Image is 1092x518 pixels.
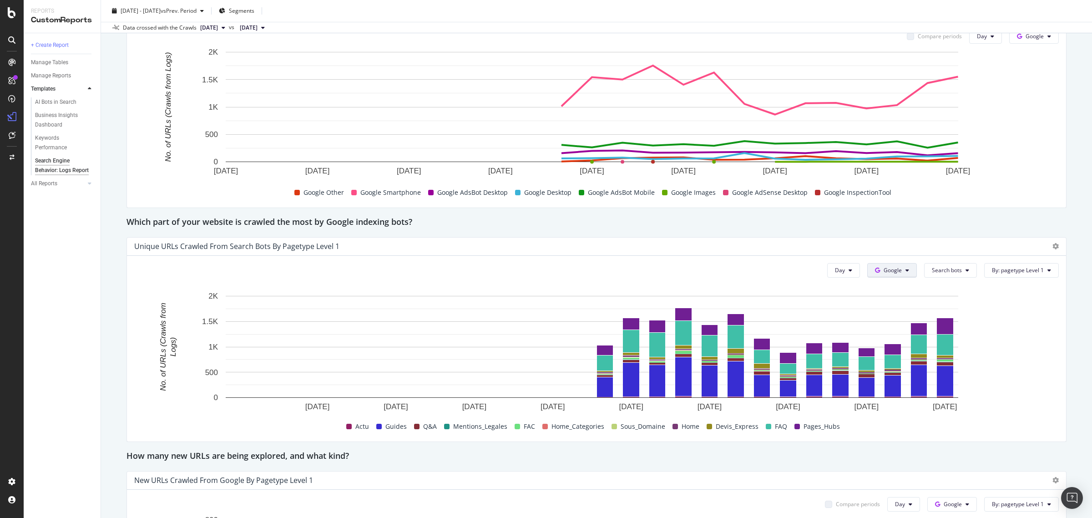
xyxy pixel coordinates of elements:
[229,7,254,15] span: Segments
[524,421,535,432] span: FAC
[200,24,218,32] span: 2025 Sep. 8th
[453,421,507,432] span: Mentions_Legales
[126,449,1067,464] div: How many new URLs are being explored, and what kind?
[698,402,722,411] text: [DATE]
[31,58,68,67] div: Manage Tables
[31,71,94,81] a: Manage Reports
[134,476,313,485] div: New URLs Crawled from Google by pagetype Level 1
[35,97,76,107] div: AI Bots in Search
[932,266,962,274] span: Search bots
[134,291,1050,419] svg: A chart.
[385,421,407,432] span: Guides
[35,97,94,107] a: AI Bots in Search
[35,156,89,175] div: Search Engine Behavior: Logs Report
[423,421,437,432] span: Q&A
[214,393,218,402] text: 0
[682,421,699,432] span: Home
[134,242,339,251] div: Unique URLs Crawled from Search bots by pagetype Level 1
[31,179,85,188] a: All Reports
[918,32,962,40] div: Compare periods
[977,32,987,40] span: Day
[933,402,957,411] text: [DATE]
[887,497,920,512] button: Day
[732,187,808,198] span: Google AdSense Desktop
[303,187,344,198] span: Google Other
[384,402,408,411] text: [DATE]
[208,292,218,300] text: 2K
[763,167,787,175] text: [DATE]
[671,187,716,198] span: Google Images
[619,402,643,411] text: [DATE]
[208,343,218,351] text: 1K
[716,421,758,432] span: Devis_Express
[824,187,891,198] span: Google InspectionTool
[214,157,218,166] text: 0
[927,497,977,512] button: Google
[236,22,268,33] button: [DATE]
[462,402,487,411] text: [DATE]
[1009,29,1059,44] button: Google
[946,167,971,175] text: [DATE]
[969,29,1002,44] button: Day
[35,133,94,152] a: Keywords Performance
[31,41,94,50] a: + Create Report
[161,7,197,15] span: vs Prev. Period
[992,500,1044,508] span: By: pagetype Level 1
[1061,487,1083,509] div: Open Intercom Messenger
[205,130,218,139] text: 500
[31,179,57,188] div: All Reports
[197,22,229,33] button: [DATE]
[31,84,85,94] a: Templates
[35,133,86,152] div: Keywords Performance
[776,402,800,411] text: [DATE]
[437,187,508,198] span: Google AdsBot Desktop
[827,263,860,278] button: Day
[944,500,962,508] span: Google
[541,402,565,411] text: [DATE]
[992,266,1044,274] span: By: pagetype Level 1
[31,7,93,15] div: Reports
[835,266,845,274] span: Day
[202,317,218,326] text: 1.5K
[524,187,571,198] span: Google Desktop
[240,24,258,32] span: 2025 Jul. 31st
[35,111,87,130] div: Business Insights Dashboard
[884,266,902,274] span: Google
[360,187,421,198] span: Google Smartphone
[551,421,604,432] span: Home_Categories
[208,103,218,112] text: 1K
[35,156,94,175] a: Search Engine Behavior: Logs Report
[984,497,1059,512] button: By: pagetype Level 1
[588,187,655,198] span: Google AdsBot Mobile
[31,41,69,50] div: + Create Report
[924,263,977,278] button: Search bots
[159,303,167,391] text: No. of URLs (Crawls from
[867,263,917,278] button: Google
[895,500,905,508] span: Day
[126,449,349,464] h2: How many new URLs are being explored, and what kind?
[671,167,696,175] text: [DATE]
[164,52,172,162] text: No. of URLs (Crawls from Logs)
[397,167,421,175] text: [DATE]
[202,75,218,84] text: 1.5K
[854,402,879,411] text: [DATE]
[621,421,665,432] span: Sous_Domaine
[31,58,94,67] a: Manage Tables
[31,15,93,25] div: CustomReports
[134,47,1050,185] svg: A chart.
[984,263,1059,278] button: By: pagetype Level 1
[355,421,369,432] span: Actu
[208,48,218,56] text: 2K
[205,368,218,376] text: 500
[126,237,1067,442] div: Unique URLs Crawled from Search bots by pagetype Level 1DayGoogleSearch botsBy: pagetype Level 1A...
[126,215,1067,230] div: Which part of your website is crawled the most by Google indexing bots?
[215,4,258,18] button: Segments
[775,421,787,432] span: FAQ
[35,111,94,130] a: Business Insights Dashboard
[229,23,236,31] span: vs
[488,167,513,175] text: [DATE]
[214,167,238,175] text: [DATE]
[121,7,161,15] span: [DATE] - [DATE]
